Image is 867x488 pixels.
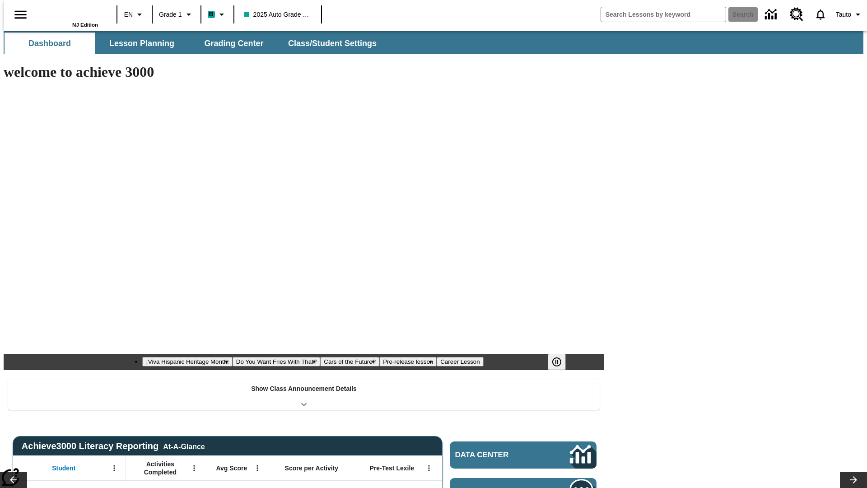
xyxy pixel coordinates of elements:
[601,7,726,22] input: search field
[72,22,98,28] span: NJ Edition
[379,357,437,366] button: Slide 4 Pre-release lesson
[163,441,205,451] div: At-A-Glance
[209,9,214,20] span: B
[455,450,540,460] span: Data Center
[370,464,415,472] span: Pre-Test Lexile
[159,10,182,19] span: Grade 1
[233,357,321,366] button: Slide 2 Do You Want Fries With That?
[285,464,339,472] span: Score per Activity
[124,10,133,19] span: EN
[840,472,867,488] button: Lesson carousel, Next
[809,3,832,26] a: Notifications
[548,354,566,370] button: Pause
[142,357,232,366] button: Slide 1 ¡Viva Hispanic Heritage Month!
[189,33,279,54] button: Grading Center
[155,6,198,23] button: Grade: Grade 1, Select a grade
[4,64,604,80] h1: welcome to achieve 3000
[836,10,851,19] span: Tauto
[4,33,385,54] div: SubNavbar
[548,354,575,370] div: Pause
[131,460,190,476] span: Activities Completed
[204,6,231,23] button: Boost Class color is teal. Change class color
[216,464,247,472] span: Avg Score
[422,461,436,475] button: Open Menu
[22,441,205,451] span: Achieve3000 Literacy Reporting
[437,357,483,366] button: Slide 5 Career Lesson
[8,379,600,410] div: Show Class Announcement Details
[7,1,34,28] button: Open side menu
[107,461,121,475] button: Open Menu
[251,461,264,475] button: Open Menu
[832,6,867,23] button: Profile/Settings
[97,33,187,54] button: Lesson Planning
[281,33,384,54] button: Class/Student Settings
[251,384,357,394] p: Show Class Announcement Details
[450,441,597,469] a: Data Center
[784,2,809,27] a: Resource Center, Will open in new tab
[39,3,98,28] div: Home
[320,357,379,366] button: Slide 3 Cars of the Future?
[52,464,75,472] span: Student
[5,33,95,54] button: Dashboard
[244,10,311,19] span: 2025 Auto Grade 1 A
[187,461,201,475] button: Open Menu
[120,6,149,23] button: Language: EN, Select a language
[4,31,863,54] div: SubNavbar
[39,4,98,22] a: Home
[760,2,784,27] a: Data Center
